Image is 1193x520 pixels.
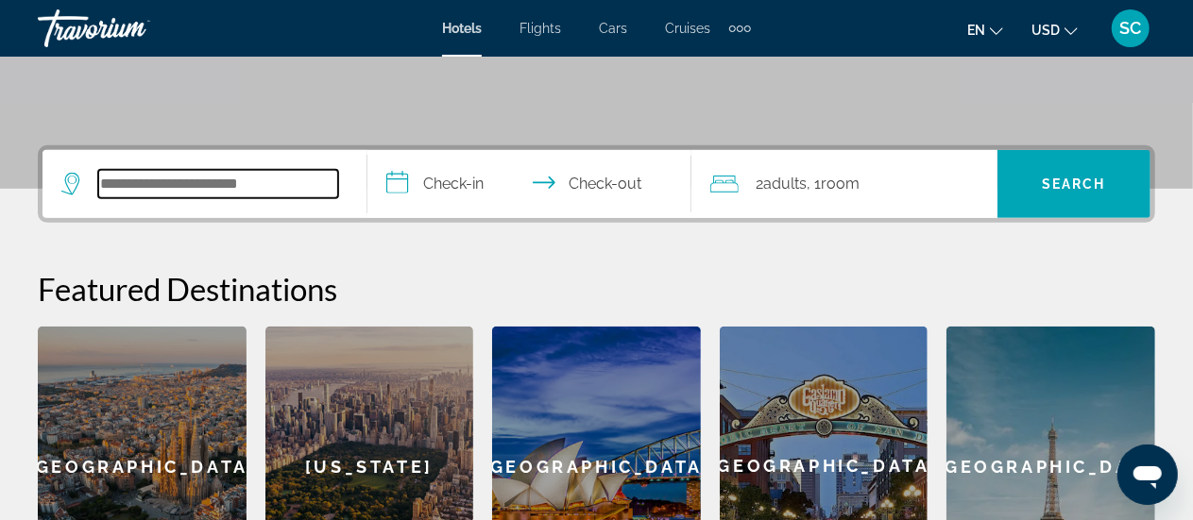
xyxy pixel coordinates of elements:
button: Extra navigation items [729,13,751,43]
button: Change language [967,16,1003,43]
span: USD [1031,23,1060,38]
a: Travorium [38,4,227,53]
iframe: Bouton de lancement de la fenêtre de messagerie [1117,445,1178,505]
button: Travelers: 2 adults, 0 children [691,150,997,218]
span: Adults [763,175,807,193]
span: 2 [756,171,807,197]
span: Search [1042,176,1106,192]
span: Room [821,175,860,193]
div: Search widget [43,150,1150,218]
span: SC [1120,19,1142,38]
button: Change currency [1031,16,1078,43]
a: Hotels [442,21,482,36]
a: Flights [520,21,561,36]
h2: Featured Destinations [38,270,1155,308]
span: en [967,23,985,38]
span: , 1 [807,171,860,197]
a: Cruises [665,21,710,36]
button: User Menu [1106,8,1155,48]
button: Check in and out dates [367,150,692,218]
button: Search [997,150,1150,218]
a: Cars [599,21,627,36]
